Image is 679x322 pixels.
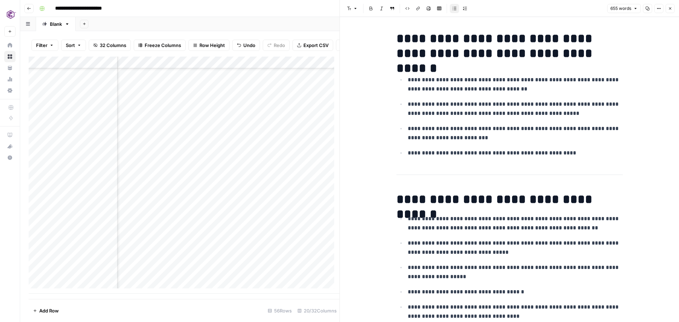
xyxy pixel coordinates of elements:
[610,5,631,12] span: 655 words
[39,307,59,314] span: Add Row
[188,40,230,51] button: Row Height
[292,40,333,51] button: Export CSV
[36,17,76,31] a: Blank
[199,42,225,49] span: Row Height
[265,305,295,316] div: 56 Rows
[4,40,16,51] a: Home
[4,152,16,163] button: Help + Support
[243,42,255,49] span: Undo
[36,42,47,49] span: Filter
[5,141,15,152] div: What's new?
[263,40,290,51] button: Redo
[31,40,58,51] button: Filter
[4,129,16,141] a: AirOps Academy
[274,42,285,49] span: Redo
[303,42,329,49] span: Export CSV
[100,42,126,49] span: 32 Columns
[4,141,16,152] button: What's new?
[4,62,16,74] a: Your Data
[4,8,17,21] img: Commvault Logo
[4,74,16,85] a: Usage
[89,40,131,51] button: 32 Columns
[232,40,260,51] button: Undo
[145,42,181,49] span: Freeze Columns
[295,305,339,316] div: 20/32 Columns
[134,40,186,51] button: Freeze Columns
[4,6,16,23] button: Workspace: Commvault
[607,4,641,13] button: 655 words
[61,40,86,51] button: Sort
[4,51,16,62] a: Browse
[4,85,16,96] a: Settings
[50,21,62,28] div: Blank
[29,305,63,316] button: Add Row
[66,42,75,49] span: Sort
